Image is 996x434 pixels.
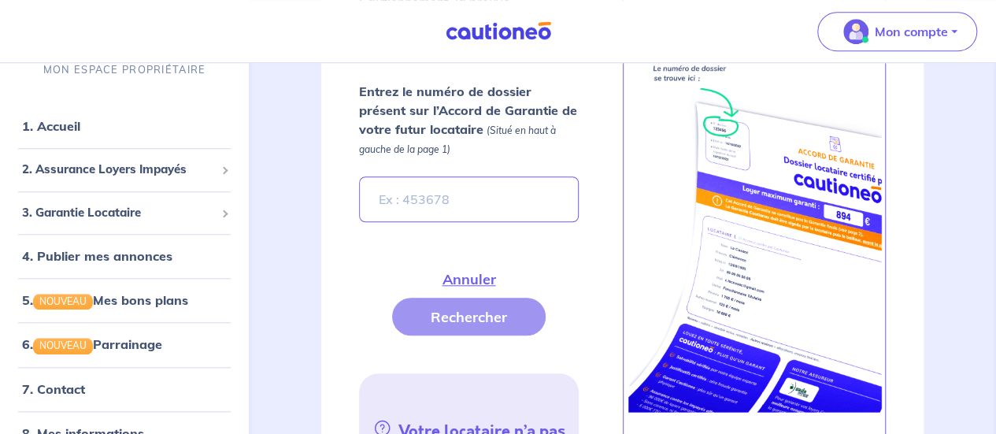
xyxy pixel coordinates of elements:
[43,62,205,77] p: MON ESPACE PROPRIÉTAIRE
[6,373,243,405] div: 7. Contact
[359,176,578,222] input: Ex : 453678
[6,110,243,142] div: 1. Accueil
[875,22,948,41] p: Mon compte
[22,248,172,264] a: 4. Publier mes annonces
[6,240,243,272] div: 4. Publier mes annonces
[817,12,977,51] button: illu_account_valid_menu.svgMon compte
[22,336,162,352] a: 6.NOUVEAUParrainage
[22,161,215,179] span: 2. Assurance Loyers Impayés
[6,154,243,185] div: 2. Assurance Loyers Impayés
[626,50,883,413] img: certificate-new.png
[22,204,215,222] span: 3. Garantie Locataire
[6,328,243,360] div: 6.NOUVEAUParrainage
[6,284,243,316] div: 5.NOUVEAUMes bons plans
[403,260,534,298] button: Annuler
[439,21,557,41] img: Cautioneo
[6,198,243,228] div: 3. Garantie Locataire
[843,19,868,44] img: illu_account_valid_menu.svg
[22,381,85,397] a: 7. Contact
[359,124,556,155] em: (Situé en haut à gauche de la page 1)
[22,292,188,308] a: 5.NOUVEAUMes bons plans
[359,83,577,137] strong: Entrez le numéro de dossier présent sur l’Accord de Garantie de votre futur locataire
[22,118,80,134] a: 1. Accueil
